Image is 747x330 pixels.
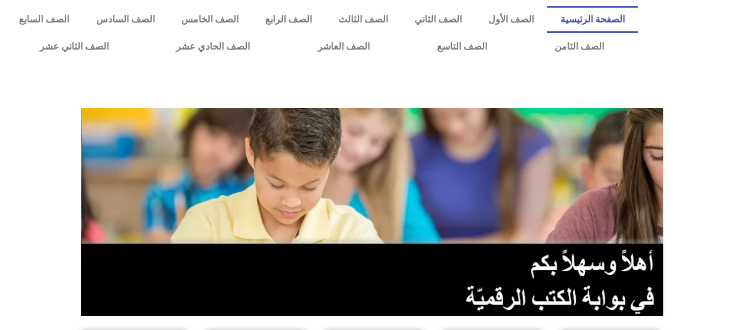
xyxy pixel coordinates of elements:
a: الصف الثاني عشر [6,33,142,60]
a: الصف الثالث [325,6,401,33]
a: الصف الحادي عشر [142,33,283,60]
a: الصف السابع [6,6,83,33]
a: الصف الرابع [252,6,325,33]
a: الصف التاسع [403,33,521,60]
a: الصف الخامس [168,6,252,33]
a: الصف الثاني [401,6,475,33]
a: الصف العاشر [284,33,403,60]
a: الصف الأول [475,6,547,33]
a: الصف السادس [83,6,168,33]
a: الصف الثامن [521,33,638,60]
a: الصفحة الرئيسية [547,6,638,33]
